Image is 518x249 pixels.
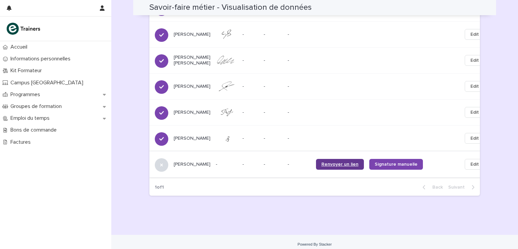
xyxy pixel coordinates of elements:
tr: [PERSON_NAME]-- --Edit [149,125,495,151]
p: - [264,162,282,167]
p: - [242,82,245,89]
p: Bons de commande [8,127,62,133]
button: Edit [465,159,485,170]
p: Campus [GEOGRAPHIC_DATA] [8,80,89,86]
p: [PERSON_NAME] [174,110,210,115]
a: Powered By Stacker [297,242,332,246]
span: Edit [470,109,479,116]
span: Renvoyer un lien [321,162,358,167]
p: Informations personnelles [8,56,76,62]
p: - [242,56,245,63]
button: Next [445,184,480,190]
button: Edit [465,81,485,92]
img: NlCTCoBdHs9HuHoJH7MjBFTG25lPaKVvfy0Mmo0AW5Q [216,56,237,65]
p: - [264,110,282,115]
a: Signature manuelle [369,159,423,170]
img: JEUPM0l9ElPmP0FLaa0ryAbzqhKqNWjfPXXwswFywNc [216,134,237,143]
button: Edit [465,29,485,40]
a: Renvoyer un lien [316,159,364,170]
p: Kit Formateur [8,67,47,74]
span: Edit [470,31,479,38]
span: Next [448,185,469,190]
img: TwRJ8qwOskM_WzADI5SBOdMVn6bfI3K2yD1lC4kTV9g [216,29,237,39]
span: Signature manuelle [375,162,418,167]
p: - [242,160,245,167]
p: - [242,30,245,37]
button: Edit [465,107,485,118]
img: lSTgXSJORLh4imeatfHb5ir3CgTAQ747gJpwpBKWRJ4 [216,108,237,117]
p: [PERSON_NAME] [PERSON_NAME] [174,55,210,66]
p: [PERSON_NAME] [174,84,210,89]
span: Back [428,185,443,190]
p: - [242,108,245,115]
p: - [288,136,311,141]
tr: [PERSON_NAME] [PERSON_NAME]-- --Edit [149,47,495,73]
button: Back [417,184,445,190]
p: Emploi du temps [8,115,55,121]
p: - [264,84,282,89]
p: - [288,84,311,89]
tr: [PERSON_NAME]-- --Edit [149,99,495,125]
p: - [288,32,311,37]
span: Edit [470,161,479,168]
p: [PERSON_NAME] [174,136,210,141]
p: - [288,162,311,167]
p: [PERSON_NAME] [174,32,210,37]
span: Edit [470,83,479,90]
p: - [264,136,282,141]
button: Edit [465,55,485,66]
p: - [288,58,311,63]
span: Edit [470,135,479,142]
tr: [PERSON_NAME]-- --Edit [149,73,495,99]
p: Factures [8,139,36,145]
img: I2u_wCC4RK7-ZJjQw-2ni0_HHNGmUk-9IVdWd1-TZ0o [216,82,237,91]
p: - [216,162,237,167]
p: Accueil [8,44,33,50]
button: Edit [465,133,485,144]
p: - [242,134,245,141]
p: Programmes [8,91,46,98]
p: - [264,58,282,63]
p: 1 of 1 [149,179,169,196]
p: [PERSON_NAME] [174,162,210,167]
h2: Savoir-faire métier - Visualisation de données [149,3,312,12]
img: K0CqGN7SDeD6s4JG8KQk [5,22,42,35]
tr: [PERSON_NAME]-- --Edit [149,21,495,47]
tr: [PERSON_NAME]--- --Renvoyer un lienSignature manuelleEdit [149,151,495,177]
p: Groupes de formation [8,103,67,110]
span: Edit [470,57,479,64]
p: - [288,110,311,115]
p: - [264,32,282,37]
